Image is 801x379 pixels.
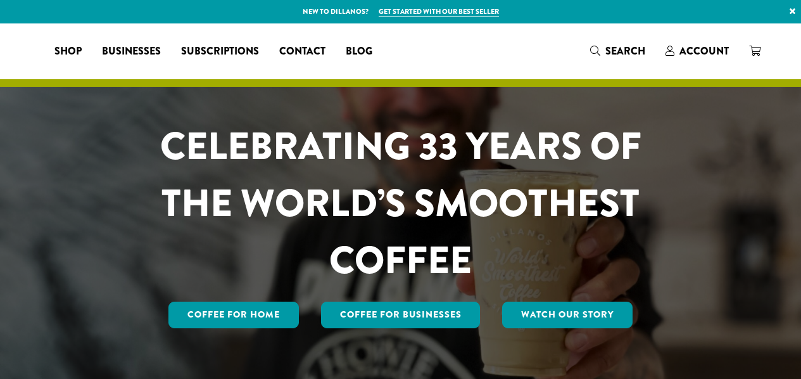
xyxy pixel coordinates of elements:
a: Watch Our Story [502,302,633,328]
a: Coffee for Home [168,302,299,328]
span: Blog [346,44,372,60]
span: Account [679,44,729,58]
span: Businesses [102,44,161,60]
h1: CELEBRATING 33 YEARS OF THE WORLD’S SMOOTHEST COFFEE [123,118,679,289]
span: Search [605,44,645,58]
a: Search [580,41,655,61]
a: Shop [44,41,92,61]
a: Coffee For Businesses [321,302,481,328]
span: Shop [54,44,82,60]
span: Contact [279,44,325,60]
a: Get started with our best seller [379,6,499,17]
span: Subscriptions [181,44,259,60]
